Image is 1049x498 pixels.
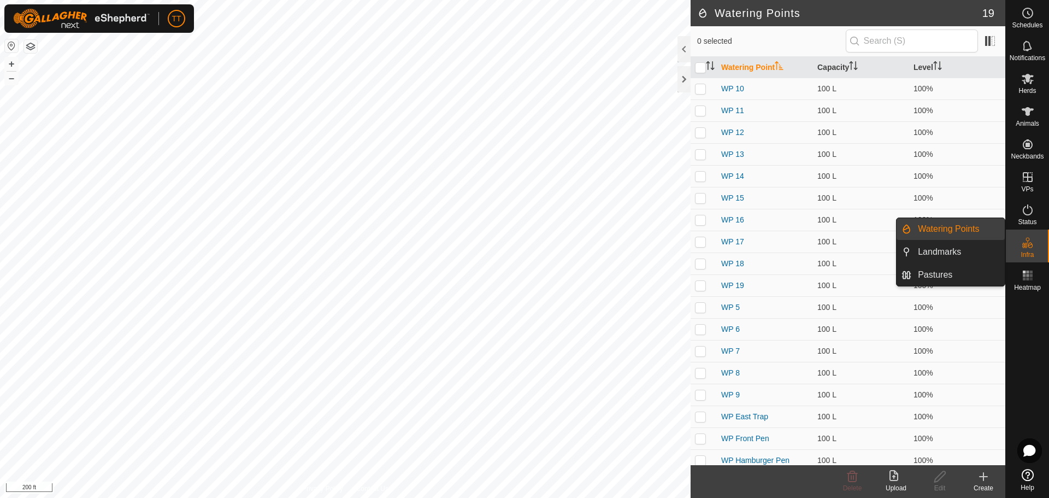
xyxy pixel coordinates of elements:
[914,367,1001,379] div: 100%
[1021,186,1033,192] span: VPs
[914,389,1001,401] div: 100%
[914,214,1001,226] div: 100%
[914,105,1001,116] div: 100%
[918,245,961,259] span: Landmarks
[813,187,909,209] td: 100 L
[706,63,715,72] p-sorticon: Activate to sort
[813,121,909,143] td: 100 L
[697,36,846,47] span: 0 selected
[1006,465,1049,495] a: Help
[721,281,744,290] a: WP 19
[918,222,979,236] span: Watering Points
[721,325,740,333] a: WP 6
[813,57,909,78] th: Capacity
[1016,120,1039,127] span: Animals
[813,143,909,165] td: 100 L
[1014,284,1041,291] span: Heatmap
[24,40,37,53] button: Map Layers
[813,165,909,187] td: 100 L
[982,5,994,21] span: 19
[897,218,1005,240] li: Watering Points
[721,84,744,93] a: WP 10
[813,449,909,471] td: 100 L
[1012,22,1042,28] span: Schedules
[302,484,343,494] a: Privacy Policy
[721,215,744,224] a: WP 16
[911,218,1005,240] a: Watering Points
[813,99,909,121] td: 100 L
[914,302,1001,313] div: 100%
[1018,219,1036,225] span: Status
[914,455,1001,466] div: 100%
[721,150,744,159] a: WP 13
[914,171,1001,182] div: 100%
[962,483,1005,493] div: Create
[813,296,909,318] td: 100 L
[914,324,1001,335] div: 100%
[933,63,942,72] p-sorticon: Activate to sort
[914,433,1001,444] div: 100%
[721,456,789,465] a: WP Hamburger Pen
[697,7,982,20] h2: Watering Points
[813,231,909,253] td: 100 L
[846,30,978,52] input: Search (S)
[918,483,962,493] div: Edit
[843,484,862,492] span: Delete
[909,57,1005,78] th: Level
[717,57,813,78] th: Watering Point
[721,194,744,202] a: WP 15
[911,241,1005,263] a: Landmarks
[5,39,18,52] button: Reset Map
[721,412,768,421] a: WP East Trap
[1011,153,1044,160] span: Neckbands
[897,264,1005,286] li: Pastures
[813,209,909,231] td: 100 L
[914,345,1001,357] div: 100%
[813,362,909,384] td: 100 L
[1021,484,1034,491] span: Help
[813,340,909,362] td: 100 L
[721,259,744,268] a: WP 18
[914,192,1001,204] div: 100%
[721,368,740,377] a: WP 8
[813,78,909,99] td: 100 L
[813,253,909,274] td: 100 L
[914,411,1001,423] div: 100%
[5,72,18,85] button: –
[172,13,181,25] span: TT
[897,241,1005,263] li: Landmarks
[911,264,1005,286] a: Pastures
[914,149,1001,160] div: 100%
[813,384,909,406] td: 100 L
[721,434,769,443] a: WP Front Pen
[5,57,18,71] button: +
[1018,87,1036,94] span: Herds
[356,484,388,494] a: Contact Us
[721,128,744,137] a: WP 12
[1021,251,1034,258] span: Infra
[874,483,918,493] div: Upload
[849,63,858,72] p-sorticon: Activate to sort
[914,83,1001,95] div: 100%
[721,106,744,115] a: WP 11
[13,9,150,28] img: Gallagher Logo
[721,390,740,399] a: WP 9
[813,406,909,427] td: 100 L
[721,237,744,246] a: WP 17
[721,347,740,355] a: WP 7
[721,172,744,180] a: WP 14
[1010,55,1045,61] span: Notifications
[914,127,1001,138] div: 100%
[813,274,909,296] td: 100 L
[918,268,952,282] span: Pastures
[813,318,909,340] td: 100 L
[775,63,783,72] p-sorticon: Activate to sort
[813,427,909,449] td: 100 L
[721,303,740,312] a: WP 5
